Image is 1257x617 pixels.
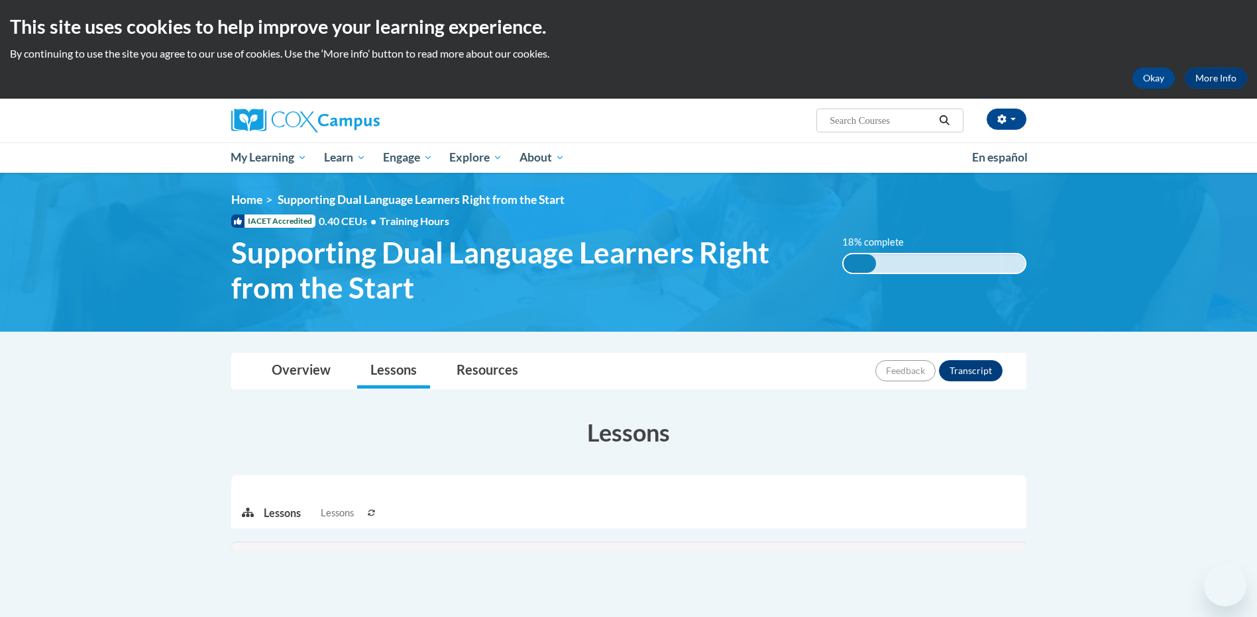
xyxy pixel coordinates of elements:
[223,142,316,173] a: My Learning
[441,142,511,173] a: Explore
[383,150,433,166] span: Engage
[519,150,565,166] span: About
[875,360,936,381] button: Feedback
[231,416,1026,449] h3: Lessons
[231,109,380,132] img: Cox Campus
[972,150,1028,164] span: En español
[939,360,1003,381] button: Transcript
[1185,68,1247,89] a: More Info
[231,214,315,228] span: IACET Accredited
[278,193,565,207] span: Supporting Dual Language Learners Right from the Start
[1204,564,1246,606] iframe: Button to launch messaging window
[1132,68,1175,89] button: Okay
[357,354,430,389] a: Lessons
[380,214,449,227] span: Training Hours
[987,109,1026,130] button: Account Settings
[10,13,1247,40] h2: This site uses cookies to help improve your learning experience.
[374,142,441,173] a: Engage
[844,254,876,273] div: 18% complete
[511,142,573,173] a: About
[828,113,934,128] input: Search Courses
[370,214,376,227] span: •
[315,142,374,173] a: Learn
[231,109,483,132] a: Cox Campus
[324,150,366,166] span: Learn
[10,46,1247,61] p: By continuing to use the site you agree to our use of cookies. Use the ‘More info’ button to read...
[211,142,1046,173] div: Main menu
[963,144,1036,171] a: En español
[319,214,380,228] span: 0.40 CEUs
[258,354,344,389] a: Overview
[842,235,918,250] label: 18% complete
[264,506,301,520] p: Lessons
[231,193,262,207] a: Home
[449,150,502,166] span: Explore
[231,150,307,166] span: My Learning
[934,113,954,128] button: Search
[443,354,531,389] a: Resources
[321,506,354,520] span: Lessons
[231,235,823,305] span: Supporting Dual Language Learners Right from the Start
